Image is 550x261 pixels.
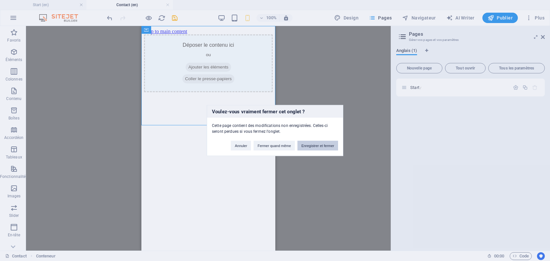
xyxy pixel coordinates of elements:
[231,141,251,151] button: Annuler
[207,106,343,118] h3: Voulez-vous vraiment fermer cet onglet ?
[44,37,89,46] span: Ajouter les éléments
[254,141,295,151] button: Fermer quand même
[3,8,131,66] div: Déposer le contenu ici
[3,3,46,8] a: Skip to main content
[41,48,93,57] span: Coller le presse-papiers
[297,141,338,151] button: Enregistrer et fermer
[207,118,343,134] div: Cette page contient des modifications non enregistrées. Celles-ci seront perdues si vous fermez l...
